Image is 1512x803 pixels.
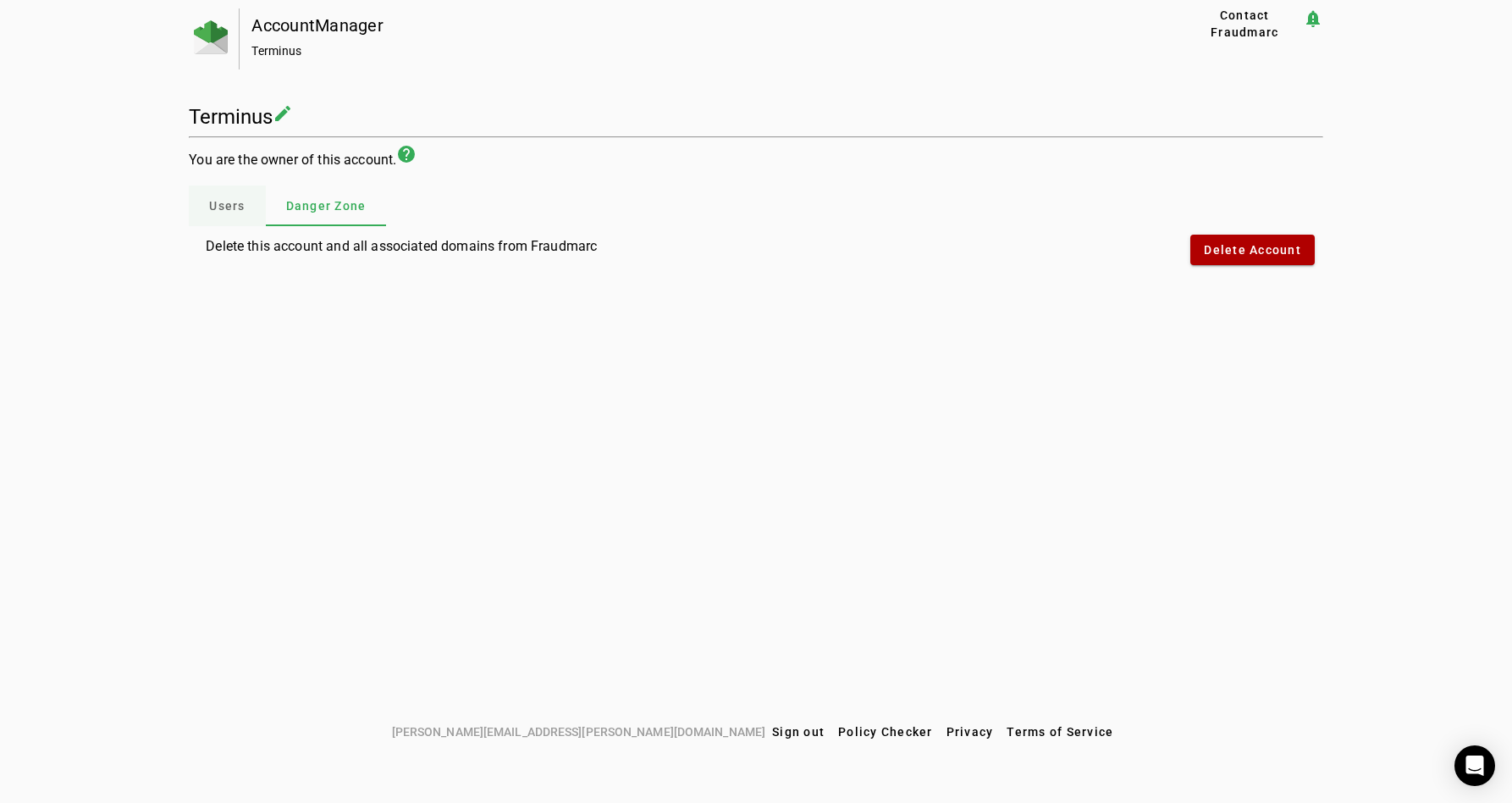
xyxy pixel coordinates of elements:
[206,235,597,258] h3: Delete this account and all associated domains from Fraudmarc
[831,717,940,747] button: Policy Checker
[189,105,273,129] h1: Terminus
[251,42,1132,59] div: Terminus
[1303,8,1323,29] mat-icon: notification_important
[273,103,293,124] mat-icon: create
[189,152,396,168] span: You are the owner of this account.
[1190,235,1315,265] button: Delete Account
[838,725,933,739] span: Policy Checker
[1007,725,1113,739] span: Terms of Service
[940,717,1001,747] button: Privacy
[286,200,367,212] span: Danger Zone
[1204,241,1301,258] span: Delete Account
[194,20,228,54] img: Fraudmarc Logo
[1194,7,1296,41] span: Contact Fraudmarc
[392,723,765,741] span: [PERSON_NAME][EMAIL_ADDRESS][PERSON_NAME][DOMAIN_NAME]
[189,8,1323,69] app-page-header: AccountManager
[1000,717,1120,747] button: Terms of Service
[396,144,417,164] mat-icon: help
[765,717,831,747] button: Sign out
[1454,745,1495,786] div: Open Intercom Messenger
[209,200,245,212] span: Users
[946,725,994,739] span: Privacy
[772,725,825,739] span: Sign out
[251,17,1132,34] div: AccountManager
[1187,8,1303,39] button: Contact Fraudmarc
